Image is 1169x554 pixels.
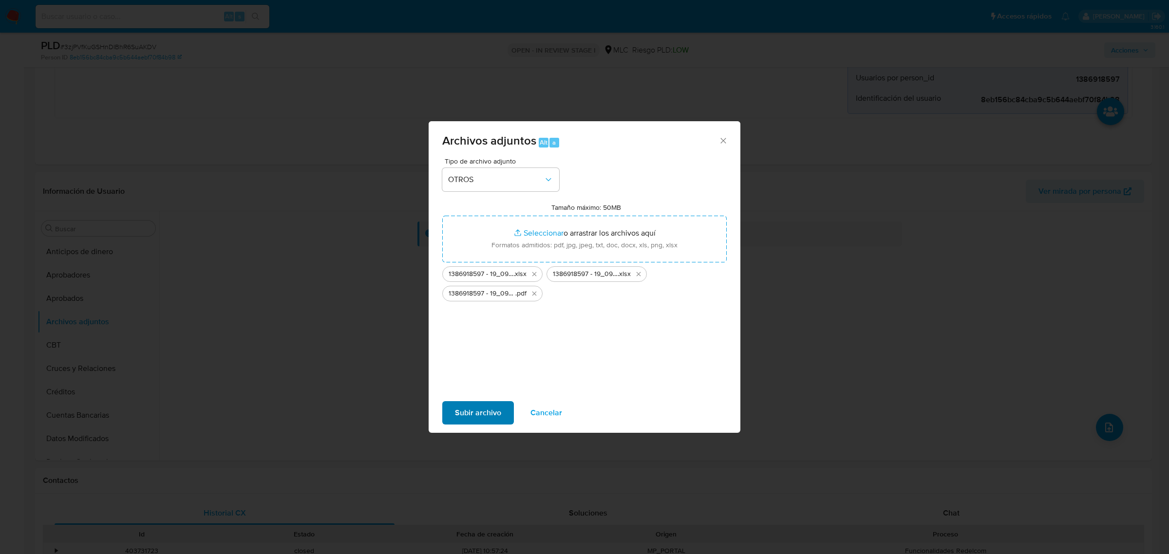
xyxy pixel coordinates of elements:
span: .xlsx [513,269,527,279]
button: Cancelar [518,401,575,425]
span: OTROS [448,175,544,185]
span: Archivos adjuntos [442,132,536,149]
span: .pdf [515,289,527,298]
span: Subir archivo [455,402,501,424]
label: Tamaño máximo: 50MB [551,203,621,212]
span: .xlsx [618,269,631,279]
button: Eliminar 1386918597 - 19_09_2025.xlsx [528,268,540,280]
button: Eliminar 1386918597 - 19_09_2025.pdf [528,288,540,299]
span: Cancelar [530,402,562,424]
span: 1386918597 - 19_09_2025 [449,269,513,279]
span: Alt [540,138,547,147]
button: Subir archivo [442,401,514,425]
ul: Archivos seleccionados [442,262,727,301]
span: Tipo de archivo adjunto [445,158,562,165]
span: 1386918597 - 19_09_2025 _ 132847835_RDC [553,269,618,279]
button: Cerrar [718,136,727,145]
span: 1386918597 - 19_09_2025 [449,289,515,298]
button: Eliminar 1386918597 - 19_09_2025 _ 132847835_RDC .xlsx [633,268,644,280]
button: OTROS [442,168,559,191]
span: a [552,138,556,147]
